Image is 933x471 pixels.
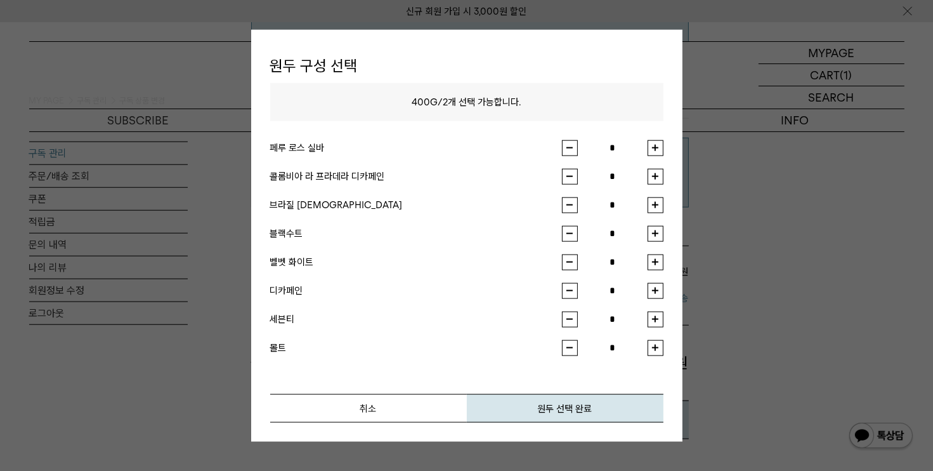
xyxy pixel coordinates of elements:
button: 취소 [270,394,467,422]
div: 브라질 [DEMOGRAPHIC_DATA] [270,197,562,213]
span: 400G [412,96,438,107]
div: 세븐티 [270,312,562,327]
p: / 개 선택 가능합니다. [270,83,663,121]
span: 2 [443,96,448,107]
div: 블랙수트 [270,226,562,241]
button: 원두 선택 완료 [467,394,663,422]
h1: 원두 구성 선택 [270,49,663,83]
div: 콜롬비아 라 프라데라 디카페인 [270,169,562,184]
div: 페루 로스 실바 [270,140,562,156]
div: 디카페인 [270,283,562,298]
div: 몰트 [270,340,562,355]
div: 벨벳 화이트 [270,255,562,270]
